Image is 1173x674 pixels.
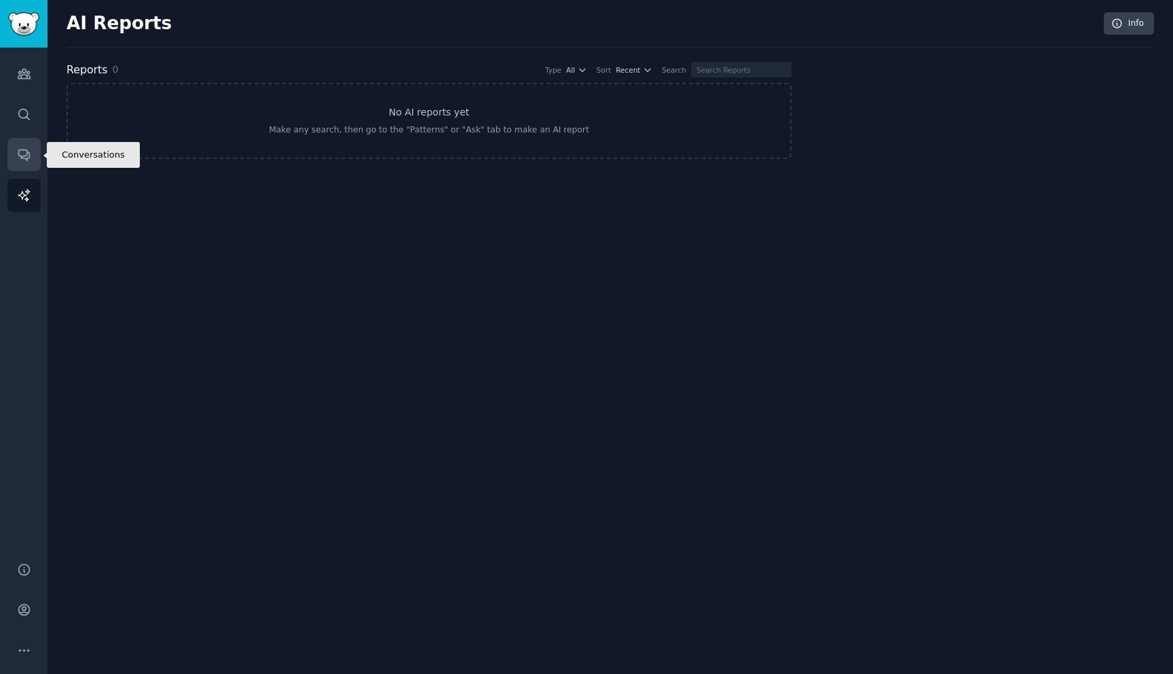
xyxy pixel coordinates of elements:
[597,65,612,75] div: Sort
[691,62,792,77] input: Search Reports
[67,13,172,35] h2: AI Reports
[112,64,118,75] span: 0
[566,65,575,75] span: All
[566,65,587,75] button: All
[8,12,39,36] img: GummySearch logo
[389,105,470,120] h3: No AI reports yet
[662,65,686,75] div: Search
[545,65,561,75] div: Type
[616,65,640,75] span: Recent
[1104,12,1154,35] a: Info
[616,65,652,75] button: Recent
[67,62,107,79] h2: Reports
[67,83,792,159] a: No AI reports yetMake any search, then go to the "Patterns" or "Ask" tab to make an AI report
[269,124,589,137] div: Make any search, then go to the "Patterns" or "Ask" tab to make an AI report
